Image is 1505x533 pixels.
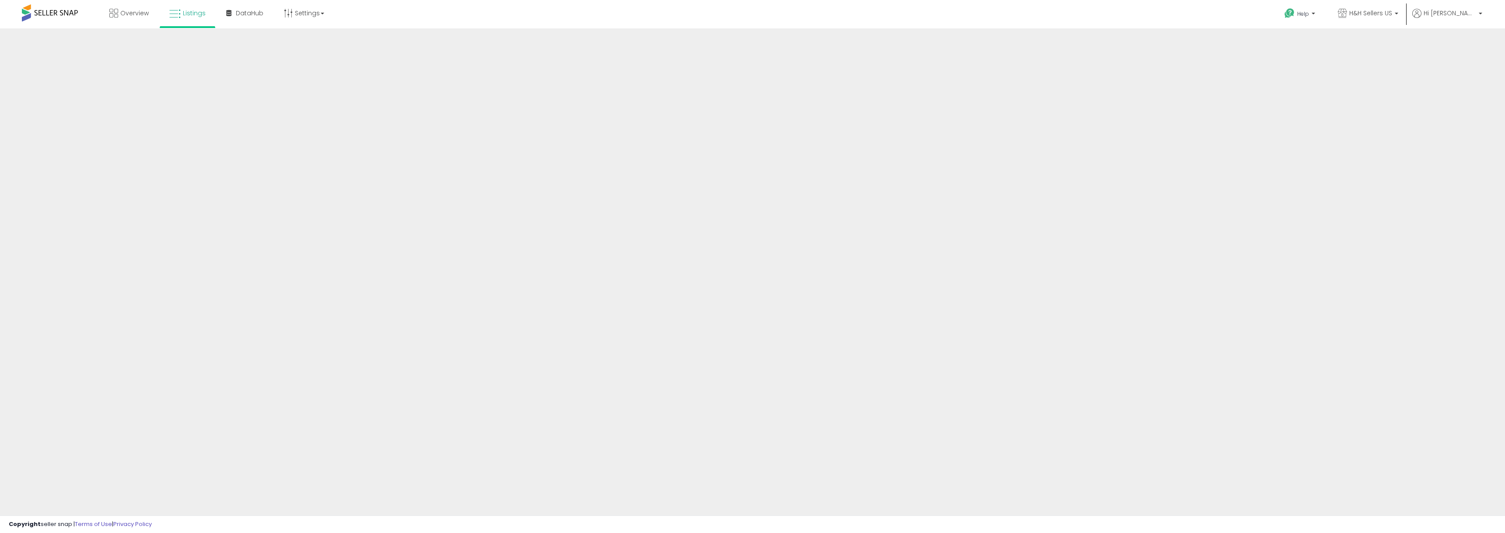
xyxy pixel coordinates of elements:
[183,9,206,17] span: Listings
[1284,8,1295,19] i: Get Help
[1424,9,1476,17] span: Hi [PERSON_NAME]
[236,9,263,17] span: DataHub
[120,9,149,17] span: Overview
[1297,10,1309,17] span: Help
[1412,9,1482,28] a: Hi [PERSON_NAME]
[1277,1,1324,28] a: Help
[1349,9,1392,17] span: H&H Sellers US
